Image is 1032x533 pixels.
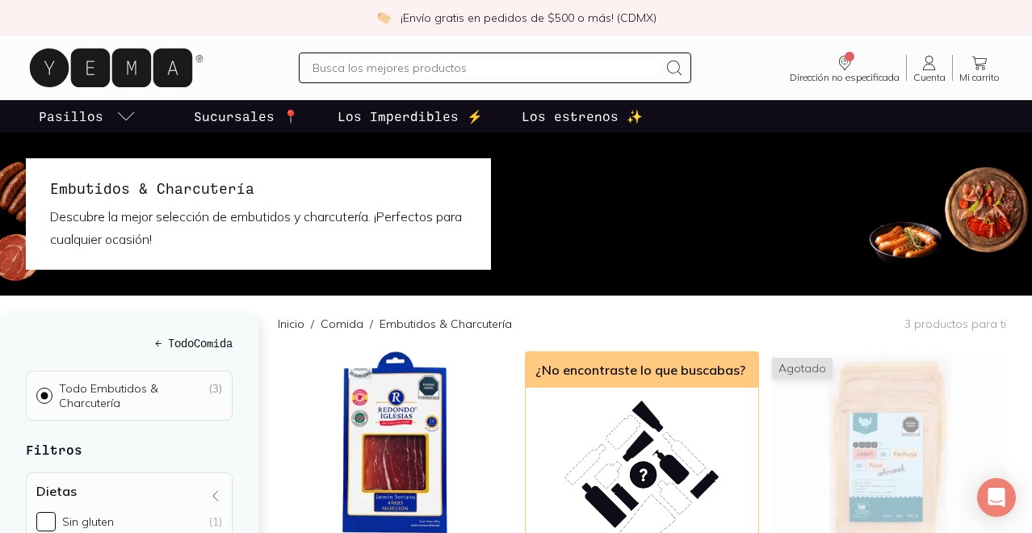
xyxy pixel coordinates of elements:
[304,316,321,332] span: /
[913,73,946,82] span: Cuenta
[959,73,1000,82] span: Mi carrito
[62,514,114,529] div: Sin gluten
[26,442,82,457] strong: Filtros
[401,10,657,26] p: ¡Envío gratis en pedidos de $500 o más! (CDMX)
[334,100,486,132] a: Los Imperdibles ⚡️
[36,483,77,499] h4: Dietas
[953,53,1006,82] a: Mi carrito
[977,478,1016,517] div: Open Intercom Messenger
[321,317,363,331] a: Comida
[783,53,906,82] a: Dirección no especificada
[526,352,758,388] div: ¿No encontraste lo que buscabas?
[278,317,304,331] a: Inicio
[518,100,646,132] a: Los estrenos ✨
[50,205,467,250] p: Descubre la mejor selección de embutidos y charcutería. ¡Perfectos para cualquier ocasión!
[36,100,139,132] a: pasillo-todos-link
[26,334,233,351] h5: ← Todo Comida
[904,317,1006,331] p: 3 productos para ti
[208,381,222,410] div: ( 3 )
[772,358,833,379] span: Agotado
[790,73,900,82] span: Dirección no especificada
[380,316,512,332] p: Embutidos & Charcutería
[338,107,483,126] p: Los Imperdibles ⚡️
[522,107,643,126] p: Los estrenos ✨
[194,107,299,126] p: Sucursales 📍
[39,107,103,126] p: Pasillos
[26,334,233,351] a: ← TodoComida
[209,514,222,529] div: (1)
[59,381,208,410] p: Todo Embutidos & Charcutería
[191,100,302,132] a: Sucursales 📍
[50,178,467,199] h1: Embutidos & Charcutería
[36,512,56,531] input: Sin gluten(1)
[376,10,391,25] img: check
[313,58,658,78] input: Busca los mejores productos
[363,316,380,332] span: /
[907,53,952,82] a: Cuenta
